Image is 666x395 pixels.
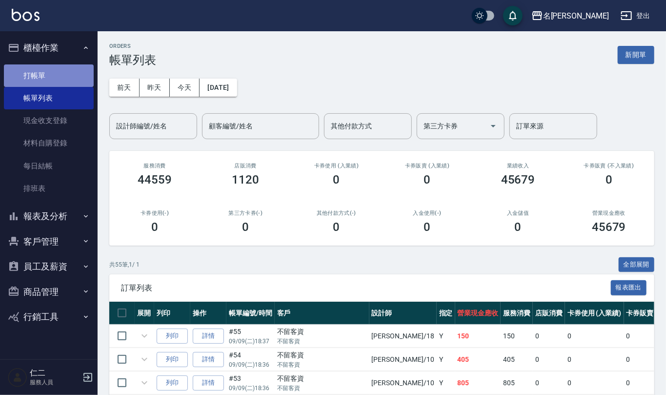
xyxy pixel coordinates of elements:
[369,325,437,348] td: [PERSON_NAME] /18
[303,163,370,169] h2: 卡券使用 (入業績)
[4,155,94,177] a: 每日結帳
[533,372,565,395] td: 0
[4,279,94,305] button: 商品管理
[30,368,80,378] h5: 仁二
[619,257,655,272] button: 全部展開
[424,220,431,234] h3: 0
[611,280,647,295] button: 報表匯出
[4,87,94,109] a: 帳單列表
[157,375,188,391] button: 列印
[617,7,654,25] button: 登出
[109,43,156,49] h2: ORDERS
[515,220,522,234] h3: 0
[277,384,367,393] p: 不留客資
[527,6,613,26] button: 名[PERSON_NAME]
[543,10,609,22] div: 名[PERSON_NAME]
[618,46,654,64] button: 新開單
[611,283,647,292] a: 報表匯出
[226,325,275,348] td: #55
[4,35,94,61] button: 櫃檯作業
[109,260,140,269] p: 共 55 筆, 1 / 1
[277,350,367,360] div: 不留客資
[277,337,367,346] p: 不留客資
[109,79,140,97] button: 前天
[190,302,226,325] th: 操作
[4,132,94,154] a: 材料自購登錄
[154,302,190,325] th: 列印
[424,173,431,187] h3: 0
[200,79,237,97] button: [DATE]
[484,163,552,169] h2: 業績收入
[140,79,170,97] button: 昨天
[333,173,340,187] h3: 0
[575,163,643,169] h2: 卡券販賣 (不入業績)
[533,325,565,348] td: 0
[455,325,501,348] td: 150
[193,352,224,367] a: 詳情
[4,109,94,132] a: 現金收支登錄
[501,302,533,325] th: 服務消費
[605,173,612,187] h3: 0
[277,360,367,369] p: 不留客資
[369,348,437,371] td: [PERSON_NAME] /10
[277,327,367,337] div: 不留客資
[437,348,455,371] td: Y
[501,348,533,371] td: 405
[30,378,80,387] p: 服務人員
[226,372,275,395] td: #53
[393,163,461,169] h2: 卡券販賣 (入業績)
[333,220,340,234] h3: 0
[4,229,94,254] button: 客戶管理
[138,173,172,187] h3: 44559
[565,325,624,348] td: 0
[4,204,94,229] button: 報表及分析
[121,283,611,293] span: 訂單列表
[485,118,501,134] button: Open
[4,304,94,330] button: 行銷工具
[503,6,523,25] button: save
[8,368,27,387] img: Person
[229,360,272,369] p: 09/09 (二) 18:36
[151,220,158,234] h3: 0
[565,348,624,371] td: 0
[455,372,501,395] td: 805
[501,173,535,187] h3: 45679
[212,163,279,169] h2: 店販消費
[501,325,533,348] td: 150
[369,302,437,325] th: 設計師
[303,210,370,216] h2: 其他付款方式(-)
[501,372,533,395] td: 805
[277,374,367,384] div: 不留客資
[157,352,188,367] button: 列印
[121,163,188,169] h3: 服務消費
[212,210,279,216] h2: 第三方卡券(-)
[4,254,94,279] button: 員工及薪資
[618,50,654,59] a: 新開單
[575,210,643,216] h2: 營業現金應收
[437,325,455,348] td: Y
[12,9,40,21] img: Logo
[242,220,249,234] h3: 0
[484,210,552,216] h2: 入金儲值
[455,348,501,371] td: 405
[437,302,455,325] th: 指定
[157,329,188,344] button: 列印
[455,302,501,325] th: 營業現金應收
[592,220,626,234] h3: 45679
[533,302,565,325] th: 店販消費
[109,53,156,67] h3: 帳單列表
[4,64,94,87] a: 打帳單
[121,210,188,216] h2: 卡券使用(-)
[393,210,461,216] h2: 入金使用(-)
[232,173,259,187] h3: 1120
[193,329,224,344] a: 詳情
[229,384,272,393] p: 09/09 (二) 18:36
[226,348,275,371] td: #54
[170,79,200,97] button: 今天
[533,348,565,371] td: 0
[135,302,154,325] th: 展開
[193,375,224,391] a: 詳情
[565,372,624,395] td: 0
[565,302,624,325] th: 卡券使用 (入業績)
[275,302,369,325] th: 客戶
